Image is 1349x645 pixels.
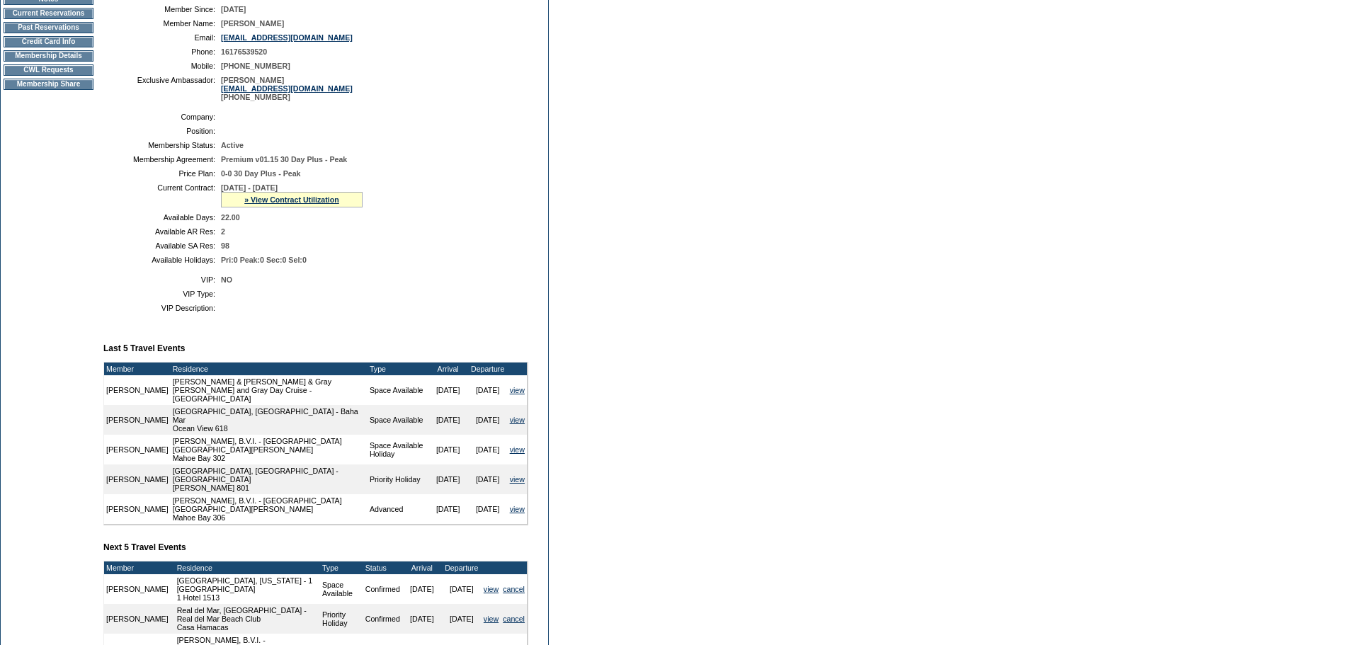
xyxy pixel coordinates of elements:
[363,604,402,634] td: Confirmed
[109,113,215,121] td: Company:
[4,64,93,76] td: CWL Requests
[221,169,301,178] span: 0-0 30 Day Plus - Peak
[221,19,284,28] span: [PERSON_NAME]
[402,561,442,574] td: Arrival
[109,227,215,236] td: Available AR Res:
[363,561,402,574] td: Status
[363,574,402,604] td: Confirmed
[109,213,215,222] td: Available Days:
[221,76,353,101] span: [PERSON_NAME] [PHONE_NUMBER]
[171,405,368,435] td: [GEOGRAPHIC_DATA], [GEOGRAPHIC_DATA] - Baha Mar Ocean View 618
[428,363,468,375] td: Arrival
[320,604,363,634] td: Priority Holiday
[171,435,368,464] td: [PERSON_NAME], B.V.I. - [GEOGRAPHIC_DATA] [GEOGRAPHIC_DATA][PERSON_NAME] Mahoe Bay 302
[468,464,508,494] td: [DATE]
[221,213,240,222] span: 22.00
[109,5,215,13] td: Member Since:
[175,574,320,604] td: [GEOGRAPHIC_DATA], [US_STATE] - 1 [GEOGRAPHIC_DATA] 1 Hotel 1513
[109,33,215,42] td: Email:
[468,435,508,464] td: [DATE]
[104,574,171,604] td: [PERSON_NAME]
[244,195,339,204] a: » View Contract Utilization
[442,574,482,604] td: [DATE]
[104,363,171,375] td: Member
[402,604,442,634] td: [DATE]
[221,33,353,42] a: [EMAIL_ADDRESS][DOMAIN_NAME]
[171,363,368,375] td: Residence
[221,5,246,13] span: [DATE]
[221,141,244,149] span: Active
[428,375,468,405] td: [DATE]
[104,375,171,405] td: [PERSON_NAME]
[4,36,93,47] td: Credit Card Info
[510,505,525,513] a: view
[109,47,215,56] td: Phone:
[510,386,525,394] a: view
[368,494,428,524] td: Advanced
[468,363,508,375] td: Departure
[109,183,215,207] td: Current Contract:
[503,585,525,593] a: cancel
[171,494,368,524] td: [PERSON_NAME], B.V.I. - [GEOGRAPHIC_DATA] [GEOGRAPHIC_DATA][PERSON_NAME] Mahoe Bay 306
[468,494,508,524] td: [DATE]
[468,405,508,435] td: [DATE]
[171,375,368,405] td: [PERSON_NAME] & [PERSON_NAME] & Gray [PERSON_NAME] and Gray Day Cruise - [GEOGRAPHIC_DATA]
[109,256,215,264] td: Available Holidays:
[104,561,171,574] td: Member
[109,19,215,28] td: Member Name:
[175,561,320,574] td: Residence
[109,241,215,250] td: Available SA Res:
[103,542,186,552] b: Next 5 Travel Events
[175,604,320,634] td: Real del Mar, [GEOGRAPHIC_DATA] - Real del Mar Beach Club Casa Hamacas
[368,405,428,435] td: Space Available
[221,241,229,250] span: 98
[428,464,468,494] td: [DATE]
[221,84,353,93] a: [EMAIL_ADDRESS][DOMAIN_NAME]
[109,62,215,70] td: Mobile:
[468,375,508,405] td: [DATE]
[4,79,93,90] td: Membership Share
[109,169,215,178] td: Price Plan:
[109,275,215,284] td: VIP:
[104,604,171,634] td: [PERSON_NAME]
[4,8,93,19] td: Current Reservations
[510,416,525,424] a: view
[368,435,428,464] td: Space Available Holiday
[221,47,267,56] span: 16176539520
[109,290,215,298] td: VIP Type:
[221,256,307,264] span: Pri:0 Peak:0 Sec:0 Sel:0
[320,574,363,604] td: Space Available
[484,615,499,623] a: view
[221,155,347,164] span: Premium v01.15 30 Day Plus - Peak
[109,141,215,149] td: Membership Status:
[484,585,499,593] a: view
[368,464,428,494] td: Priority Holiday
[221,62,290,70] span: [PHONE_NUMBER]
[510,445,525,454] a: view
[221,275,232,284] span: NO
[320,561,363,574] td: Type
[109,127,215,135] td: Position:
[4,22,93,33] td: Past Reservations
[109,155,215,164] td: Membership Agreement:
[171,464,368,494] td: [GEOGRAPHIC_DATA], [GEOGRAPHIC_DATA] - [GEOGRAPHIC_DATA] [PERSON_NAME] 801
[503,615,525,623] a: cancel
[402,574,442,604] td: [DATE]
[442,604,482,634] td: [DATE]
[428,494,468,524] td: [DATE]
[428,405,468,435] td: [DATE]
[221,227,225,236] span: 2
[109,76,215,101] td: Exclusive Ambassador:
[4,50,93,62] td: Membership Details
[104,405,171,435] td: [PERSON_NAME]
[104,464,171,494] td: [PERSON_NAME]
[428,435,468,464] td: [DATE]
[104,494,171,524] td: [PERSON_NAME]
[104,435,171,464] td: [PERSON_NAME]
[510,475,525,484] a: view
[103,343,185,353] b: Last 5 Travel Events
[221,183,278,192] span: [DATE] - [DATE]
[368,375,428,405] td: Space Available
[368,363,428,375] td: Type
[442,561,482,574] td: Departure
